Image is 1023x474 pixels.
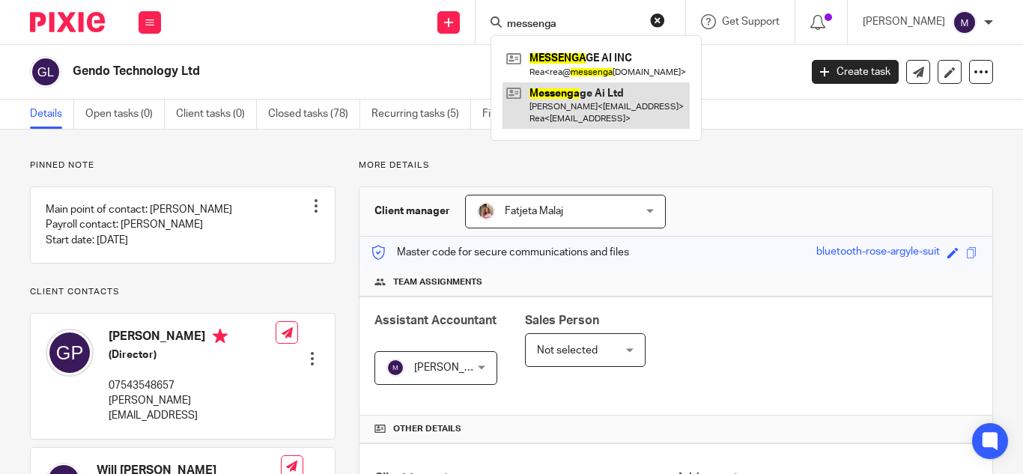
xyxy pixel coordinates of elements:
[73,64,646,79] h2: Gendo Technology Ltd
[477,202,495,220] img: MicrosoftTeams-image%20(5).png
[109,378,276,393] p: 07543548657
[722,16,780,27] span: Get Support
[386,359,404,377] img: svg%3E
[30,286,336,298] p: Client contacts
[371,100,471,129] a: Recurring tasks (5)
[525,315,599,326] span: Sales Person
[393,423,461,435] span: Other details
[359,159,993,171] p: More details
[505,206,563,216] span: Fatjeta Malaj
[268,100,360,129] a: Closed tasks (78)
[30,100,74,129] a: Details
[863,14,945,29] p: [PERSON_NAME]
[30,56,61,88] img: svg%3E
[30,12,105,32] img: Pixie
[393,276,482,288] span: Team assignments
[30,159,336,171] p: Pinned note
[374,315,497,326] span: Assistant Accountant
[650,13,665,28] button: Clear
[85,100,165,129] a: Open tasks (0)
[213,329,228,344] i: Primary
[816,244,940,261] div: bluetooth-rose-argyle-suit
[537,345,598,356] span: Not selected
[46,329,94,377] img: svg%3E
[176,100,257,129] a: Client tasks (0)
[109,393,276,424] p: [PERSON_NAME][EMAIL_ADDRESS]
[371,245,629,260] p: Master code for secure communications and files
[812,60,899,84] a: Create task
[414,362,497,373] span: [PERSON_NAME]
[482,100,516,129] a: Files
[109,347,276,362] h5: (Director)
[109,329,276,347] h4: [PERSON_NAME]
[953,10,977,34] img: svg%3E
[374,204,450,219] h3: Client manager
[506,18,640,31] input: Search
